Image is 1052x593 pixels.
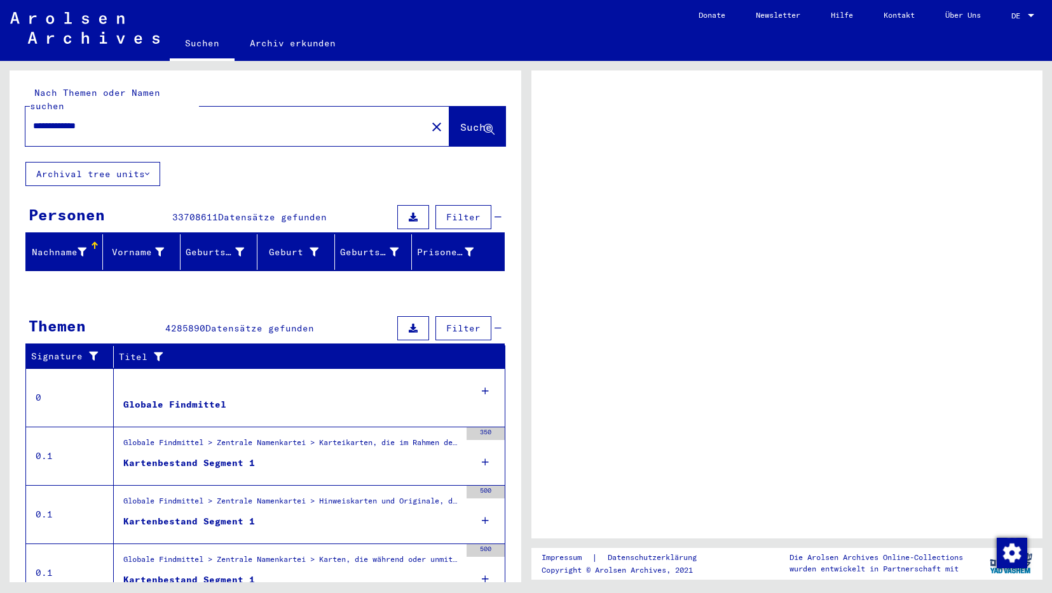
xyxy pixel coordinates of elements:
[789,552,963,563] p: Die Arolsen Archives Online-Collections
[429,119,444,135] mat-icon: close
[123,456,255,470] div: Kartenbestand Segment 1
[987,547,1035,579] img: yv_logo.png
[446,211,481,223] span: Filter
[467,544,505,557] div: 500
[257,234,334,270] mat-header-cell: Geburt‏
[186,246,244,259] div: Geburtsname
[170,28,235,61] a: Suchen
[340,246,399,259] div: Geburtsdatum
[435,205,491,229] button: Filter
[108,246,163,259] div: Vorname
[26,234,103,270] mat-header-cell: Nachname
[30,87,160,112] mat-label: Nach Themen oder Namen suchen
[123,495,460,513] div: Globale Findmittel > Zentrale Namenkartei > Hinweiskarten und Originale, die in T/D-Fällen aufgef...
[31,347,116,367] div: Signature
[235,28,351,58] a: Archiv erkunden
[542,564,712,576] p: Copyright © Arolsen Archives, 2021
[165,323,205,334] span: 4285890
[467,486,505,498] div: 500
[467,427,505,440] div: 350
[340,242,414,262] div: Geburtsdatum
[108,242,179,262] div: Vorname
[172,211,218,223] span: 33708611
[542,551,712,564] div: |
[263,242,334,262] div: Geburt‏
[417,242,489,262] div: Prisoner #
[10,12,160,44] img: Arolsen_neg.svg
[26,427,114,485] td: 0.1
[997,538,1027,568] img: Zustimmung ändern
[31,242,102,262] div: Nachname
[26,485,114,543] td: 0.1
[25,162,160,186] button: Archival tree units
[412,234,503,270] mat-header-cell: Prisoner #
[542,551,592,564] a: Impressum
[335,234,412,270] mat-header-cell: Geburtsdatum
[460,121,492,133] span: Suche
[435,316,491,340] button: Filter
[263,246,318,259] div: Geburt‏
[31,246,86,259] div: Nachname
[446,323,481,334] span: Filter
[181,234,257,270] mat-header-cell: Geburtsname
[123,554,460,571] div: Globale Findmittel > Zentrale Namenkartei > Karten, die während oder unmittelbar vor der sequenti...
[123,398,226,411] div: Globale Findmittel
[1011,11,1025,20] span: DE
[103,234,180,270] mat-header-cell: Vorname
[186,242,260,262] div: Geburtsname
[29,314,86,337] div: Themen
[789,563,963,575] p: wurden entwickelt in Partnerschaft mit
[123,437,460,455] div: Globale Findmittel > Zentrale Namenkartei > Karteikarten, die im Rahmen der sequentiellen Massend...
[424,114,449,139] button: Clear
[449,107,505,146] button: Suche
[123,573,255,587] div: Kartenbestand Segment 1
[205,323,314,334] span: Datensätze gefunden
[598,551,712,564] a: Datenschutzerklärung
[123,515,255,528] div: Kartenbestand Segment 1
[26,368,114,427] td: 0
[31,350,104,363] div: Signature
[218,211,327,223] span: Datensätze gefunden
[119,347,493,367] div: Titel
[29,203,105,226] div: Personen
[417,246,474,259] div: Prisoner #
[119,350,480,364] div: Titel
